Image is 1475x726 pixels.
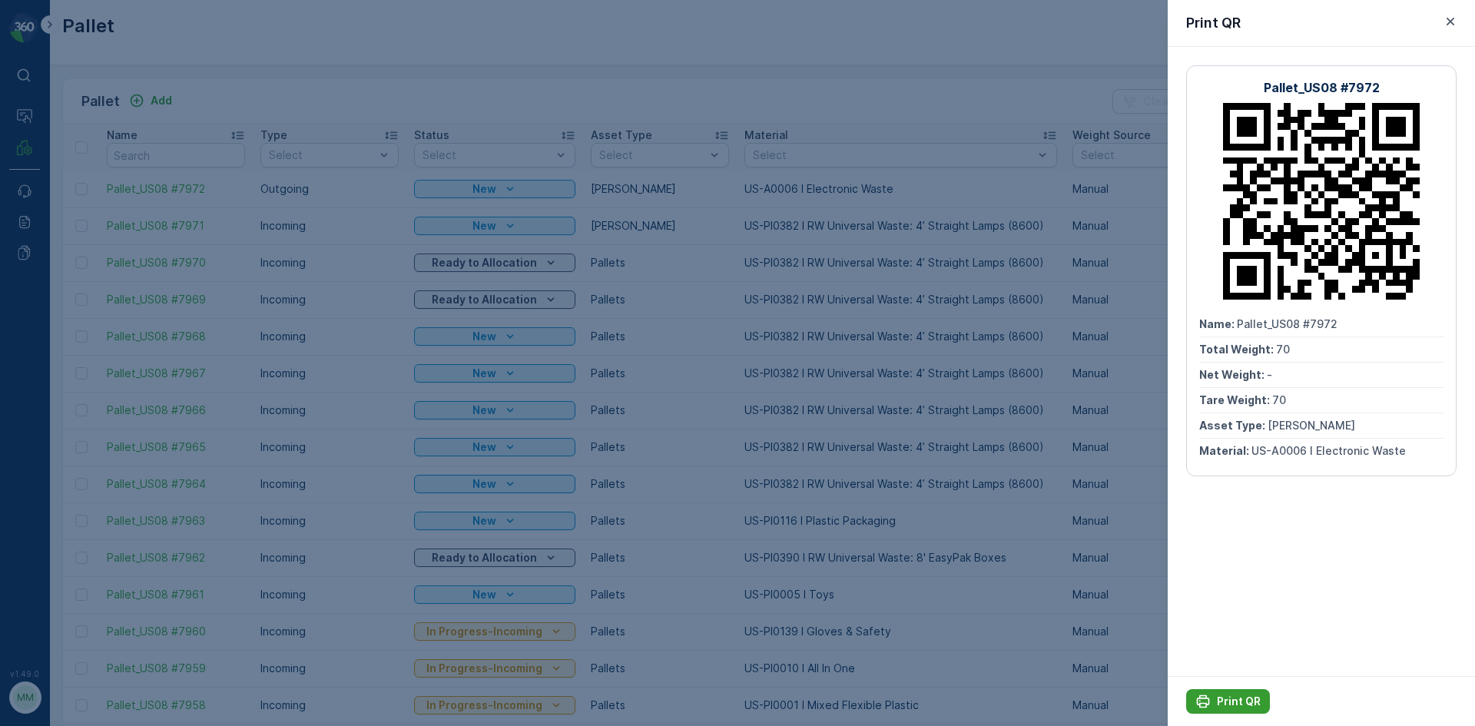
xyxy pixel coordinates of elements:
span: - [1267,368,1272,381]
span: Pallet_US08 #7953 [51,669,151,682]
p: Pallet_US08 #7953 [678,430,794,449]
span: Asset Type : [13,353,81,366]
p: Print QR [1186,12,1241,34]
span: Tare Weight : [13,328,86,341]
span: 70 [90,695,104,708]
button: Print QR [1186,689,1270,714]
p: Pallet_US08 #7972 [1264,78,1380,97]
span: Total Weight : [1199,343,1276,356]
span: Total Weight : [13,277,90,290]
span: 70 [90,277,104,290]
span: 70 [1276,343,1290,356]
span: [PERSON_NAME] [81,353,169,366]
span: US-A0006 I Electronic Waste [1251,444,1406,457]
span: Net Weight : [1199,368,1267,381]
span: [PERSON_NAME] [1268,419,1355,432]
p: Print QR [1217,694,1261,709]
span: US-A0002 I Rigid Plastic [65,379,196,392]
span: - [81,303,86,316]
p: Pallet_US08 #7952 [678,13,794,31]
span: Name : [1199,317,1237,330]
span: Asset Type : [1199,419,1268,432]
span: 70 [86,328,100,341]
span: Total Weight : [13,695,90,708]
span: Material : [1199,444,1251,457]
span: Name : [13,669,51,682]
span: Pallet_US08 #7972 [1237,317,1337,330]
span: Net Weight : [13,303,81,316]
span: Pallet_US08 #7952 [51,252,151,265]
span: Material : [13,379,65,392]
span: Name : [13,252,51,265]
span: Tare Weight : [1199,393,1272,406]
span: 70 [1272,393,1286,406]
